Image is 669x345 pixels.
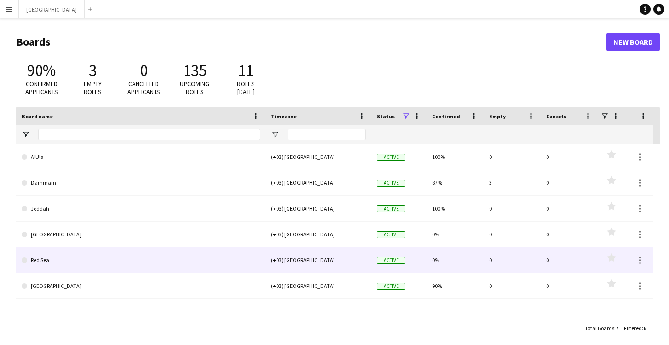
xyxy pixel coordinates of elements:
[271,130,279,139] button: Open Filter Menu
[84,80,102,96] span: Empty roles
[22,196,260,222] a: Jeddah
[484,144,541,170] div: 0
[22,144,260,170] a: AlUla
[183,60,207,81] span: 135
[484,170,541,195] div: 3
[377,180,405,187] span: Active
[237,80,255,96] span: Roles [DATE]
[484,196,541,221] div: 0
[427,170,484,195] div: 87%
[22,247,260,273] a: Red Sea
[265,170,371,195] div: (+03) [GEOGRAPHIC_DATA]
[427,196,484,221] div: 100%
[541,222,598,247] div: 0
[377,154,405,161] span: Active
[19,0,85,18] button: [GEOGRAPHIC_DATA]
[16,35,606,49] h1: Boards
[22,273,260,299] a: [GEOGRAPHIC_DATA]
[271,113,297,120] span: Timezone
[238,60,254,81] span: 11
[541,170,598,195] div: 0
[89,60,97,81] span: 3
[265,196,371,221] div: (+03) [GEOGRAPHIC_DATA]
[489,113,506,120] span: Empty
[22,222,260,247] a: [GEOGRAPHIC_DATA]
[427,273,484,298] div: 90%
[427,222,484,247] div: 0%
[25,80,58,96] span: Confirmed applicants
[377,231,405,238] span: Active
[180,80,209,96] span: Upcoming roles
[484,273,541,298] div: 0
[377,283,405,290] span: Active
[265,247,371,273] div: (+03) [GEOGRAPHIC_DATA]
[616,325,618,332] span: 7
[427,144,484,170] div: 100%
[624,325,642,332] span: Filtered
[377,205,405,212] span: Active
[585,325,614,332] span: Total Boards
[377,257,405,264] span: Active
[585,319,618,337] div: :
[127,80,160,96] span: Cancelled applicants
[22,170,260,196] a: Dammam
[265,222,371,247] div: (+03) [GEOGRAPHIC_DATA]
[546,113,566,120] span: Cancels
[22,113,53,120] span: Board name
[265,144,371,170] div: (+03) [GEOGRAPHIC_DATA]
[27,60,56,81] span: 90%
[624,319,646,337] div: :
[484,222,541,247] div: 0
[140,60,148,81] span: 0
[288,129,366,140] input: Timezone Filter Input
[541,273,598,298] div: 0
[38,129,260,140] input: Board name Filter Input
[265,273,371,298] div: (+03) [GEOGRAPHIC_DATA]
[541,247,598,273] div: 0
[541,196,598,221] div: 0
[377,113,395,120] span: Status
[22,130,30,139] button: Open Filter Menu
[541,144,598,170] div: 0
[643,325,646,332] span: 6
[484,247,541,273] div: 0
[606,33,660,51] a: New Board
[427,247,484,273] div: 0%
[432,113,460,120] span: Confirmed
